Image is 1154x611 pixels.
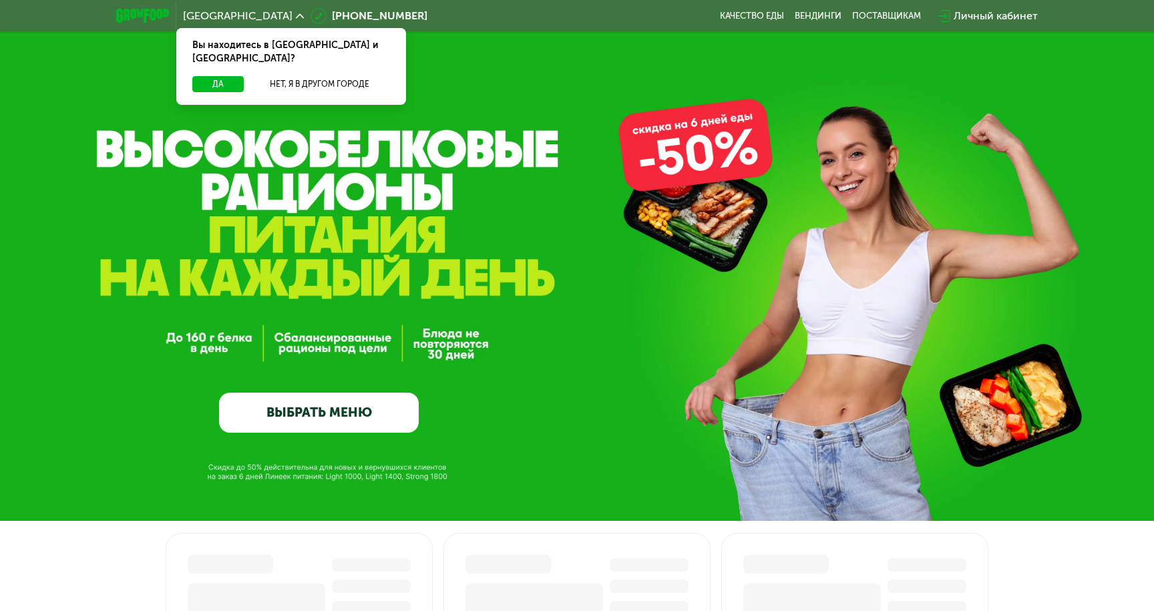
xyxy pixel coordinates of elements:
a: Вендинги [795,11,841,21]
a: [PHONE_NUMBER] [311,8,427,24]
a: ВЫБРАТЬ МЕНЮ [219,393,419,433]
a: Качество еды [720,11,784,21]
button: Да [192,76,244,92]
div: Вы находитесь в [GEOGRAPHIC_DATA] и [GEOGRAPHIC_DATA]? [176,28,406,76]
div: поставщикам [852,11,921,21]
div: Личный кабинет [954,8,1038,24]
button: Нет, я в другом городе [249,76,390,92]
span: [GEOGRAPHIC_DATA] [183,11,293,21]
